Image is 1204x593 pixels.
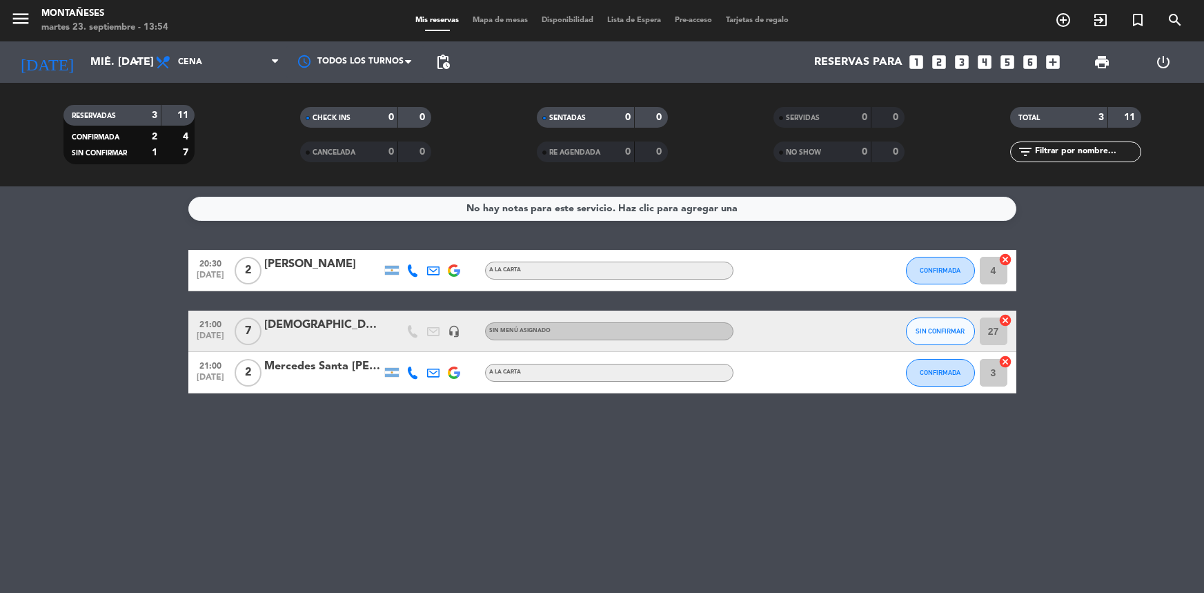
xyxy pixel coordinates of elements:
[235,359,261,387] span: 2
[435,54,451,70] span: pending_actions
[193,331,228,347] span: [DATE]
[489,369,521,375] span: A LA CARTA
[976,53,994,71] i: looks_4
[420,147,428,157] strong: 0
[1133,41,1194,83] div: LOG OUT
[907,53,925,71] i: looks_one
[193,357,228,373] span: 21:00
[152,148,157,157] strong: 1
[814,56,902,69] span: Reservas para
[1092,12,1109,28] i: exit_to_app
[193,315,228,331] span: 21:00
[998,313,1012,327] i: cancel
[178,57,202,67] span: Cena
[420,113,428,122] strong: 0
[1034,144,1141,159] input: Filtrar por nombre...
[72,150,127,157] span: SIN CONFIRMAR
[1098,113,1104,122] strong: 3
[177,110,191,120] strong: 11
[549,115,586,121] span: SENTADAS
[656,113,664,122] strong: 0
[448,264,460,277] img: google-logo.png
[466,17,535,24] span: Mapa de mesas
[152,110,157,120] strong: 3
[1044,53,1062,71] i: add_box
[264,316,382,334] div: [DEMOGRAPHIC_DATA] compañero
[72,113,116,119] span: RESERVADAS
[1017,144,1034,160] i: filter_list
[625,113,631,122] strong: 0
[10,8,31,34] button: menu
[920,369,960,376] span: CONFIRMADA
[1094,54,1110,70] span: print
[920,266,960,274] span: CONFIRMADA
[916,327,965,335] span: SIN CONFIRMAR
[10,8,31,29] i: menu
[906,359,975,387] button: CONFIRMADA
[152,132,157,142] strong: 2
[183,148,191,157] strong: 7
[668,17,719,24] span: Pre-acceso
[193,271,228,286] span: [DATE]
[998,253,1012,266] i: cancel
[1129,12,1146,28] i: turned_in_not
[313,149,355,156] span: CANCELADA
[656,147,664,157] strong: 0
[1055,12,1072,28] i: add_circle_outline
[1018,115,1040,121] span: TOTAL
[893,113,901,122] strong: 0
[906,318,975,345] button: SIN CONFIRMAR
[408,17,466,24] span: Mis reservas
[41,21,168,35] div: martes 23. septiembre - 13:54
[264,358,382,376] div: Mercedes Santa [PERSON_NAME]
[1167,12,1183,28] i: search
[862,147,867,157] strong: 0
[893,147,901,157] strong: 0
[1155,54,1172,70] i: power_settings_new
[193,255,228,271] span: 20:30
[786,149,821,156] span: NO SHOW
[448,325,460,338] i: headset_mic
[535,17,600,24] span: Disponibilidad
[388,113,394,122] strong: 0
[1021,53,1039,71] i: looks_6
[41,7,168,21] div: Montañeses
[862,113,867,122] strong: 0
[388,147,394,157] strong: 0
[625,147,631,157] strong: 0
[448,367,460,379] img: google-logo.png
[953,53,971,71] i: looks_3
[128,54,145,70] i: arrow_drop_down
[786,115,820,121] span: SERVIDAS
[1124,113,1138,122] strong: 11
[466,201,738,217] div: No hay notas para este servicio. Haz clic para agregar una
[489,328,551,333] span: Sin menú asignado
[264,255,382,273] div: [PERSON_NAME]
[549,149,600,156] span: RE AGENDADA
[313,115,351,121] span: CHECK INS
[183,132,191,142] strong: 4
[998,53,1016,71] i: looks_5
[719,17,796,24] span: Tarjetas de regalo
[998,355,1012,369] i: cancel
[10,47,83,77] i: [DATE]
[235,257,261,284] span: 2
[72,134,119,141] span: CONFIRMADA
[193,373,228,389] span: [DATE]
[906,257,975,284] button: CONFIRMADA
[235,318,261,345] span: 7
[489,267,521,273] span: A LA CARTA
[600,17,668,24] span: Lista de Espera
[930,53,948,71] i: looks_two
